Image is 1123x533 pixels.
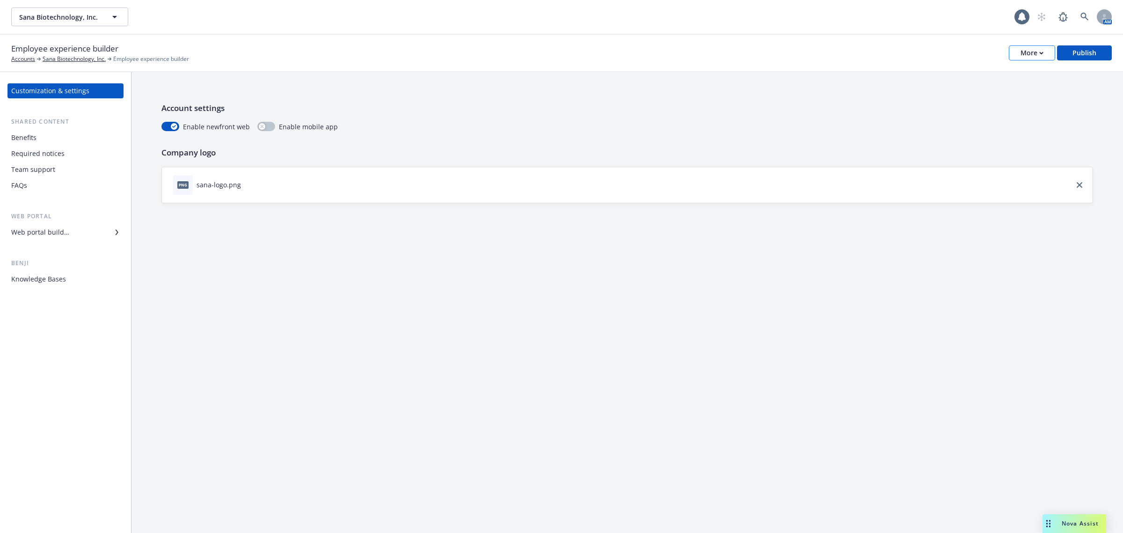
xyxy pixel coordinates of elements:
a: Team support [7,162,124,177]
div: Benji [7,259,124,268]
button: download file [245,180,252,190]
div: Web portal builder [11,225,69,240]
div: Benefits [11,130,36,145]
button: Nova Assist [1043,514,1106,533]
div: Shared content [7,117,124,126]
a: Required notices [7,146,124,161]
div: sana-logo.png [197,180,241,190]
p: Account settings [161,102,1093,114]
button: Sana Biotechnology, Inc. [11,7,128,26]
span: Enable mobile app [279,122,338,132]
div: Required notices [11,146,65,161]
span: Employee experience builder [11,43,118,55]
a: Sana Biotechnology, Inc. [43,55,106,63]
a: close [1074,179,1085,191]
button: Publish [1057,45,1112,60]
span: Enable newfront web [183,122,250,132]
span: Employee experience builder [113,55,189,63]
a: Web portal builder [7,225,124,240]
a: Start snowing [1032,7,1051,26]
span: Sana Biotechnology, Inc. [19,12,100,22]
div: Drag to move [1043,514,1054,533]
a: Knowledge Bases [7,272,124,287]
div: Knowledge Bases [11,272,66,287]
span: Nova Assist [1062,519,1099,527]
div: Customization & settings [11,83,89,98]
a: Accounts [11,55,35,63]
div: Team support [11,162,55,177]
div: More [1021,46,1043,60]
div: Web portal [7,212,124,221]
a: Report a Bug [1054,7,1072,26]
a: Search [1075,7,1094,26]
a: Benefits [7,130,124,145]
a: FAQs [7,178,124,193]
p: Company logo [161,147,1093,159]
div: Publish [1072,46,1096,60]
a: Customization & settings [7,83,124,98]
button: More [1009,45,1055,60]
span: png [177,181,189,188]
div: FAQs [11,178,27,193]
